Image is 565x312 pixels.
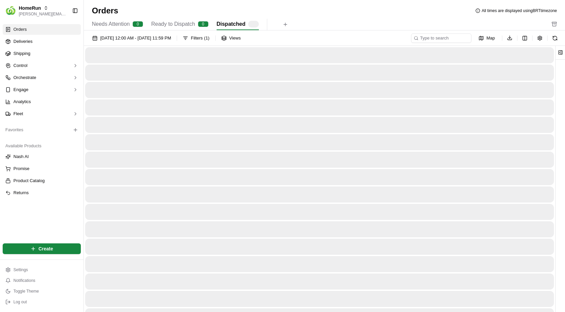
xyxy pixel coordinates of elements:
span: Control [13,63,27,69]
div: 0 [198,21,209,27]
button: Map [474,34,499,42]
span: Nash AI [13,154,29,160]
button: Views [218,33,244,43]
a: Analytics [3,96,81,107]
span: Ready to Dispatch [151,20,195,28]
span: Dispatched [217,20,245,28]
button: Orchestrate [3,72,81,83]
span: [DATE] 12:00 AM - [DATE] 11:59 PM [100,35,171,41]
button: Filters(1) [180,33,212,43]
span: Product Catalog [13,178,45,184]
a: Orders [3,24,81,35]
div: Available Products [3,141,81,151]
div: Favorites [3,125,81,135]
span: Orders [13,26,27,32]
a: Shipping [3,48,81,59]
span: Orchestrate [13,75,36,81]
span: Map [487,35,495,41]
span: ( 1 ) [204,35,210,41]
div: 0 [132,21,143,27]
button: Create [3,243,81,254]
button: Returns [3,187,81,198]
button: Engage [3,84,81,95]
span: All times are displayed using BRT timezone [482,8,557,13]
button: Control [3,60,81,71]
span: Notifications [13,278,35,283]
a: Product Catalog [5,178,78,184]
span: Engage [13,87,29,93]
span: Settings [13,267,28,272]
span: Toggle Theme [13,289,39,294]
a: Promise [5,166,78,172]
span: Create [39,245,53,252]
button: Refresh [550,33,560,43]
span: Promise [13,166,30,172]
span: Log out [13,299,27,305]
button: Product Catalog [3,175,81,186]
span: Analytics [13,99,31,105]
button: HomeRun [19,5,41,11]
button: Fleet [3,108,81,119]
button: [DATE] 12:00 AM - [DATE] 11:59 PM [89,33,174,43]
a: Nash AI [5,154,78,160]
span: Returns [13,190,29,196]
button: HomeRunHomeRun[PERSON_NAME][EMAIL_ADDRESS][DOMAIN_NAME] [3,3,69,19]
button: Toggle Theme [3,287,81,296]
button: Notifications [3,276,81,285]
a: Deliveries [3,36,81,47]
span: Needs Attention [92,20,130,28]
button: Nash AI [3,151,81,162]
h1: Orders [92,5,118,16]
button: [PERSON_NAME][EMAIL_ADDRESS][DOMAIN_NAME] [19,11,67,17]
div: Filters [191,35,209,41]
input: Type to search [411,33,471,43]
span: Fleet [13,111,23,117]
button: Promise [3,163,81,174]
button: Log out [3,297,81,307]
span: Views [229,35,241,41]
img: HomeRun [5,5,16,16]
span: Shipping [13,51,31,57]
button: Settings [3,265,81,275]
span: Deliveries [13,38,33,45]
a: Returns [5,190,78,196]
